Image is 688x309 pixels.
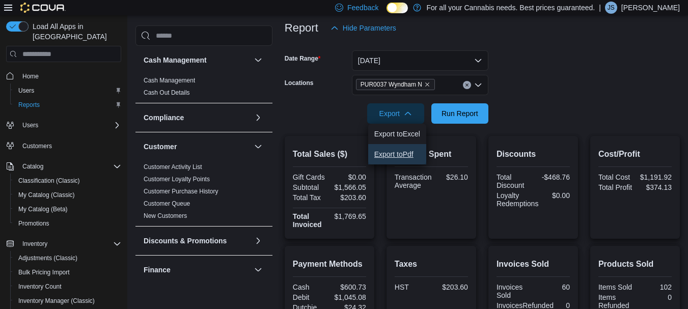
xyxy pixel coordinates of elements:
button: Classification (Classic) [10,174,125,188]
div: Transaction Average [395,173,432,189]
div: Cash [293,283,327,291]
h3: Compliance [144,113,184,123]
div: Items Sold [598,283,633,291]
a: Inventory Manager (Classic) [14,295,99,307]
span: Customers [22,142,52,150]
button: Cash Management [144,55,250,65]
button: Catalog [2,159,125,174]
button: Discounts & Promotions [252,235,264,247]
span: Inventory Manager (Classic) [14,295,121,307]
span: Hide Parameters [343,23,396,33]
span: Users [14,85,121,97]
span: Adjustments (Classic) [18,254,77,262]
span: Dark Mode [387,13,387,14]
div: Total Discount [497,173,531,189]
h2: Payment Methods [293,258,366,270]
div: HST [395,283,429,291]
span: Run Report [442,108,478,119]
span: Export to Pdf [374,150,420,158]
div: Loyalty Redemptions [497,191,539,208]
span: Customer Loyalty Points [144,175,210,183]
div: Total Tax [293,193,327,202]
button: Open list of options [474,81,482,89]
span: JS [608,2,615,14]
a: Home [18,70,43,82]
span: Users [22,121,38,129]
span: Reports [18,101,40,109]
h3: Report [285,22,318,34]
button: Hide Parameters [326,18,400,38]
p: [PERSON_NAME] [621,2,680,14]
button: Customers [2,138,125,153]
button: Adjustments (Classic) [10,251,125,265]
img: Cova [20,3,66,13]
div: 60 [535,283,570,291]
span: Inventory Manager (Classic) [18,297,95,305]
span: Home [18,69,121,82]
span: Feedback [347,3,378,13]
div: $1,566.05 [332,183,366,191]
span: Load All Apps in [GEOGRAPHIC_DATA] [29,21,121,42]
label: Date Range [285,54,321,63]
span: Customer Queue [144,200,190,208]
span: Catalog [18,160,121,173]
input: Dark Mode [387,3,408,13]
h2: Cost/Profit [598,148,672,160]
a: My Catalog (Beta) [14,203,72,215]
button: Bulk Pricing Import [10,265,125,279]
button: Reports [10,98,125,112]
button: Inventory [2,237,125,251]
button: My Catalog (Classic) [10,188,125,202]
span: Reports [14,99,121,111]
span: Cash Out Details [144,89,190,97]
div: Jay Stewart [605,2,617,14]
strong: Total Invoiced [293,212,322,229]
div: Total Profit [598,183,633,191]
button: Inventory [18,238,51,250]
button: Export toExcel [368,124,426,144]
button: Finance [144,265,250,275]
div: -$468.76 [535,173,570,181]
span: Classification (Classic) [14,175,121,187]
button: Home [2,68,125,83]
p: | [599,2,601,14]
div: $0.00 [542,191,570,200]
span: Users [18,119,121,131]
div: Debit [293,293,327,301]
span: Inventory Count [18,283,62,291]
span: PUR0037 Wyndham N [361,79,422,90]
a: My Catalog (Classic) [14,189,79,201]
span: Inventory Count [14,280,121,293]
button: Users [2,118,125,132]
a: Inventory Count [14,280,66,293]
a: Customer Queue [144,200,190,207]
a: Bulk Pricing Import [14,266,74,278]
div: $600.73 [332,283,366,291]
span: PUR0037 Wyndham N [356,79,435,90]
button: Export toPdf [368,144,426,164]
button: [DATE] [352,50,488,71]
button: Compliance [252,111,264,124]
label: Locations [285,79,314,87]
h2: Total Sales ($) [293,148,366,160]
button: Export [367,103,424,124]
div: Gift Cards [293,173,327,181]
div: $1,191.92 [637,173,672,181]
div: $203.60 [332,193,366,202]
span: Home [22,72,39,80]
span: Inventory [18,238,121,250]
a: Adjustments (Classic) [14,252,81,264]
button: Clear input [463,81,471,89]
span: My Catalog (Beta) [18,205,68,213]
button: Cash Management [252,54,264,66]
a: Customer Purchase History [144,188,218,195]
a: Customers [18,140,56,152]
div: 0 [637,293,672,301]
span: My Catalog (Beta) [14,203,121,215]
button: Inventory Count [10,279,125,294]
h2: Invoices Sold [497,258,570,270]
span: Bulk Pricing Import [18,268,70,276]
div: Customer [135,161,272,226]
button: Catalog [18,160,47,173]
span: Customer Purchase History [144,187,218,195]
